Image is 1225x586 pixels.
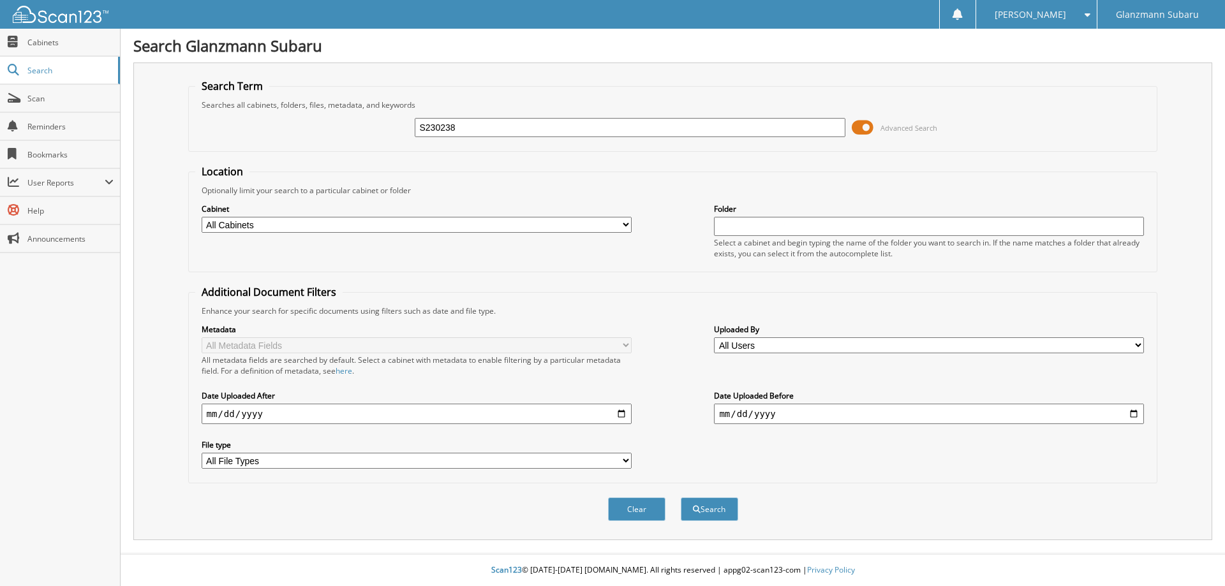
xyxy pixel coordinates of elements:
legend: Search Term [195,79,269,93]
h1: Search Glanzmann Subaru [133,35,1212,56]
div: Enhance your search for specific documents using filters such as date and file type. [195,305,1151,316]
button: Search [681,497,738,521]
span: Advanced Search [880,123,937,133]
span: Bookmarks [27,149,114,160]
span: [PERSON_NAME] [995,11,1066,18]
div: Select a cabinet and begin typing the name of the folder you want to search in. If the name match... [714,237,1144,259]
label: File type [202,439,632,450]
input: start [202,404,632,424]
label: Metadata [202,324,632,335]
span: Cabinets [27,37,114,48]
a: here [336,365,352,376]
div: © [DATE]-[DATE] [DOMAIN_NAME]. All rights reserved | appg02-scan123-com | [121,555,1225,586]
div: Optionally limit your search to a particular cabinet or folder [195,185,1151,196]
a: Privacy Policy [807,564,855,575]
div: All metadata fields are searched by default. Select a cabinet with metadata to enable filtering b... [202,355,632,376]
div: Searches all cabinets, folders, files, metadata, and keywords [195,99,1151,110]
span: Announcements [27,233,114,244]
legend: Location [195,165,249,179]
label: Folder [714,203,1144,214]
span: Glanzmann Subaru [1116,11,1199,18]
span: Scan123 [491,564,522,575]
span: Reminders [27,121,114,132]
span: Scan [27,93,114,104]
span: Search [27,65,112,76]
legend: Additional Document Filters [195,285,343,299]
label: Uploaded By [714,324,1144,335]
iframe: Chat Widget [1161,525,1225,586]
button: Clear [608,497,665,521]
img: scan123-logo-white.svg [13,6,108,23]
label: Cabinet [202,203,632,214]
span: User Reports [27,177,105,188]
span: Help [27,205,114,216]
label: Date Uploaded Before [714,390,1144,401]
label: Date Uploaded After [202,390,632,401]
input: end [714,404,1144,424]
